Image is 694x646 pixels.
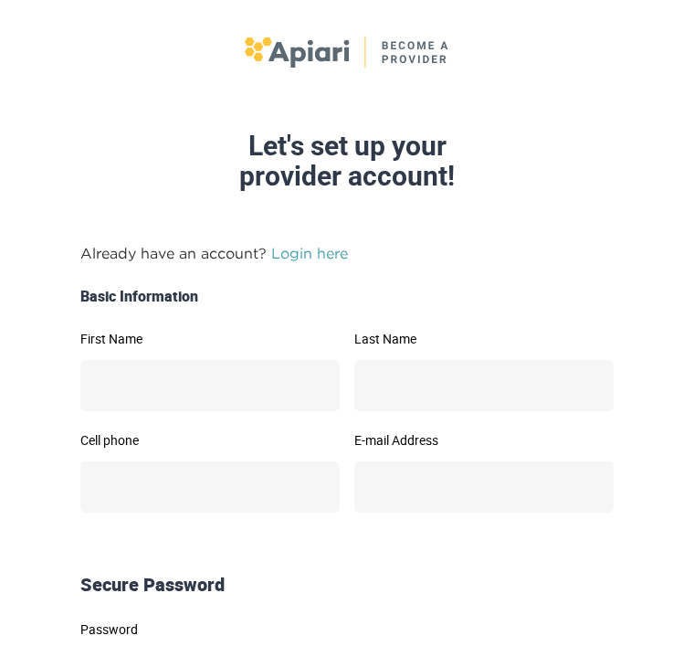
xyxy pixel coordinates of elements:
div: Basic Information [73,286,621,307]
img: logo [245,37,450,68]
label: E-mail Address [354,434,614,447]
div: Let's set up your provider account! [24,131,670,191]
label: Last Name [354,333,614,345]
label: Password [80,623,614,636]
label: First Name [80,333,340,345]
p: Already have an account? [80,242,614,264]
label: Cell phone [80,434,340,447]
div: Secure Password [73,572,621,598]
a: Login here [271,245,348,261]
